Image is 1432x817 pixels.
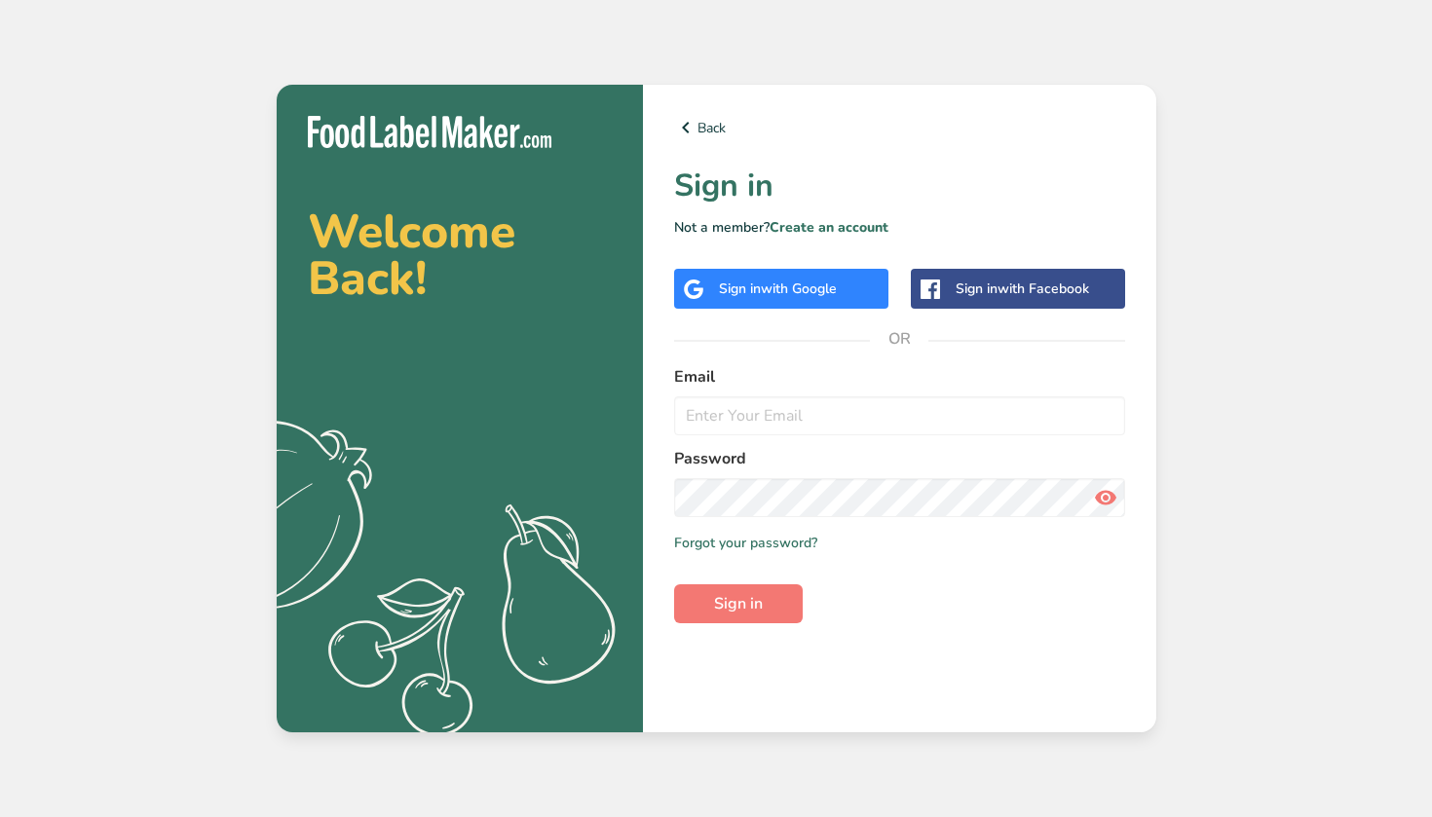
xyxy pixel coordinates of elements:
a: Forgot your password? [674,533,817,553]
span: with Facebook [998,279,1089,298]
div: Sign in [719,279,837,299]
a: Back [674,116,1125,139]
span: OR [870,310,928,368]
h2: Welcome Back! [308,208,612,302]
label: Password [674,447,1125,470]
span: Sign in [714,592,763,615]
img: Food Label Maker [308,116,551,148]
h1: Sign in [674,163,1125,209]
label: Email [674,365,1125,389]
input: Enter Your Email [674,396,1125,435]
a: Create an account [770,218,888,237]
span: with Google [761,279,837,298]
div: Sign in [956,279,1089,299]
button: Sign in [674,584,803,623]
p: Not a member? [674,217,1125,238]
